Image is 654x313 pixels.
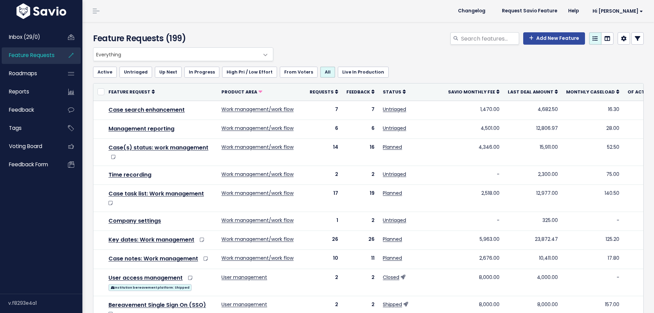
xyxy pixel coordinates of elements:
td: 2,518.00 [444,185,504,212]
a: Untriaged [383,171,406,178]
td: 19 [342,185,379,212]
a: User access management [108,274,183,282]
a: Work management/work flow [221,106,294,113]
td: - [562,269,623,296]
a: Planned [383,190,402,197]
a: Company settings [108,217,161,225]
a: Inbox (29/0) [2,29,57,45]
a: Bereavement Single Sign On (SSO) [108,301,206,309]
span: Requests [310,89,334,95]
td: 12,977.00 [504,185,562,212]
td: 2,300.00 [504,166,562,185]
a: Time recording [108,171,151,179]
td: 4,346.00 [444,138,504,166]
a: Feedback [346,88,375,95]
span: Status [383,89,401,95]
a: Active [93,67,117,78]
td: 2 [342,269,379,296]
span: Institution bereavement platform: Shipped [108,284,192,291]
a: Planned [383,144,402,150]
a: Work management/work flow [221,190,294,197]
a: All [320,67,335,78]
a: High Pri / Low Effort [222,67,277,78]
span: Reports [9,88,29,95]
td: 6 [306,120,342,138]
a: Work management/work flow [221,255,294,261]
span: Monthly caseload [566,89,615,95]
span: Feature Requests [9,52,55,59]
td: 2 [306,269,342,296]
a: Status [383,88,406,95]
a: Work management/work flow [221,144,294,150]
span: Hi [PERSON_NAME] [593,9,643,14]
td: 2 [342,212,379,231]
span: Tags [9,124,22,132]
span: Everything [93,47,273,61]
span: Last deal amount [508,89,553,95]
a: Planned [383,236,402,243]
td: 10,411.00 [504,250,562,269]
td: 10 [306,250,342,269]
a: Feedback [2,102,57,118]
td: 11 [342,250,379,269]
a: User management [221,301,267,308]
a: Untriaged [119,67,152,78]
a: Add New Feature [523,32,585,45]
span: Inbox (29/0) [9,33,40,41]
a: Feedback form [2,157,57,172]
td: 28.00 [562,120,623,138]
a: Case notes: Work management [108,255,198,262]
td: 12,806.97 [504,120,562,138]
a: Live In Production [338,67,389,78]
td: 7 [342,101,379,120]
a: Up Next [155,67,182,78]
a: Savio Monthly Fee [448,88,500,95]
a: Work management/work flow [221,171,294,178]
a: Feature Requests [2,47,57,63]
span: Savio Monthly Fee [448,89,495,95]
a: Roadmaps [2,66,57,81]
td: 8,000.00 [444,269,504,296]
td: 7 [306,101,342,120]
a: Untriaged [383,217,406,224]
span: Feature Request [108,89,150,95]
td: 1 [306,212,342,231]
a: Requests [310,88,338,95]
td: 125.20 [562,231,623,250]
td: 16 [342,138,379,166]
span: Everything [93,48,259,61]
span: Feedback form [9,161,48,168]
td: 75.00 [562,166,623,185]
td: 17 [306,185,342,212]
a: Untriaged [383,125,406,132]
input: Search features... [460,32,519,45]
a: Case task list: Work management [108,190,204,198]
span: Changelog [458,9,485,13]
h4: Feature Requests (199) [93,32,270,45]
td: 23,872.47 [504,231,562,250]
span: Product Area [221,89,257,95]
td: - [562,212,623,231]
a: Case search enhancement [108,106,185,114]
td: 4,000.00 [504,269,562,296]
td: - [444,212,504,231]
a: Untriaged [383,106,406,113]
a: Tags [2,120,57,136]
td: 14 [306,138,342,166]
a: Monthly caseload [566,88,619,95]
a: Key dates: Work management [108,236,194,244]
td: 1,470.00 [444,101,504,120]
a: Request Savio Feature [496,6,563,16]
td: 6 [342,120,379,138]
td: 16.30 [562,101,623,120]
a: Reports [2,84,57,100]
td: 140.50 [562,185,623,212]
a: Work management/work flow [221,236,294,243]
a: Work management/work flow [221,217,294,224]
td: 4,501.00 [444,120,504,138]
a: Help [563,6,584,16]
a: Voting Board [2,138,57,154]
a: User management [221,274,267,281]
td: 325.00 [504,212,562,231]
ul: Filter feature requests [93,67,644,78]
